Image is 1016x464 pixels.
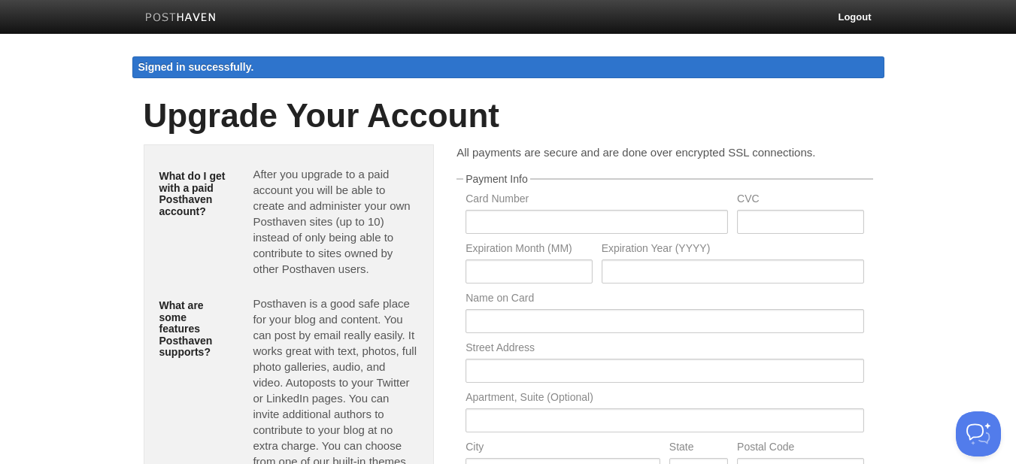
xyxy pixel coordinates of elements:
h5: What are some features Posthaven supports? [159,300,231,358]
label: Street Address [466,342,863,356]
p: After you upgrade to a paid account you will be able to create and administer your own Posthaven ... [253,166,418,277]
label: Apartment, Suite (Optional) [466,392,863,406]
label: Postal Code [737,441,863,456]
p: All payments are secure and are done over encrypted SSL connections. [456,144,872,160]
iframe: Help Scout Beacon - Open [956,411,1001,456]
h1: Upgrade Your Account [144,98,873,134]
img: Posthaven-bar [145,13,217,24]
label: Card Number [466,193,728,208]
h5: What do I get with a paid Posthaven account? [159,171,231,217]
label: Name on Card [466,293,863,307]
label: Expiration Year (YYYY) [602,243,864,257]
label: State [669,441,728,456]
label: CVC [737,193,863,208]
div: Signed in successfully. [132,56,884,78]
label: Expiration Month (MM) [466,243,592,257]
legend: Payment Info [463,174,530,184]
label: City [466,441,660,456]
